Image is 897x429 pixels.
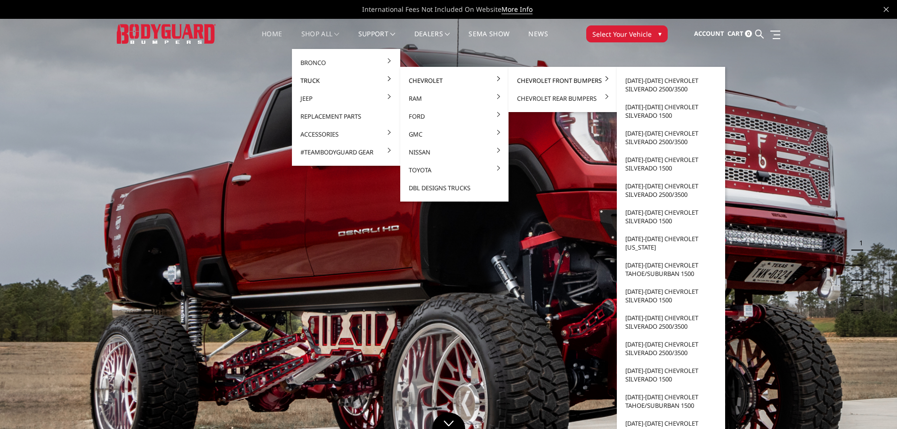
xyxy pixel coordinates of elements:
[621,309,721,335] a: [DATE]-[DATE] Chevrolet Silverado 2500/3500
[621,177,721,203] a: [DATE]-[DATE] Chevrolet Silverado 2500/3500
[854,251,863,266] button: 2 of 5
[586,25,668,42] button: Select Your Vehicle
[358,31,396,49] a: Support
[404,179,505,197] a: DBL Designs Trucks
[404,161,505,179] a: Toyota
[404,107,505,125] a: Ford
[117,24,216,43] img: BODYGUARD BUMPERS
[296,72,396,89] a: Truck
[727,29,743,38] span: Cart
[854,296,863,311] button: 5 of 5
[621,388,721,414] a: [DATE]-[DATE] Chevrolet Tahoe/Suburban 1500
[854,266,863,281] button: 3 of 5
[296,143,396,161] a: #TeamBodyguard Gear
[301,31,339,49] a: shop all
[621,362,721,388] a: [DATE]-[DATE] Chevrolet Silverado 1500
[404,143,505,161] a: Nissan
[592,29,652,39] span: Select Your Vehicle
[621,72,721,98] a: [DATE]-[DATE] Chevrolet Silverado 2500/3500
[404,125,505,143] a: GMC
[414,31,450,49] a: Dealers
[621,98,721,124] a: [DATE]-[DATE] Chevrolet Silverado 1500
[512,72,613,89] a: Chevrolet Front Bumpers
[694,21,724,47] a: Account
[727,21,752,47] a: Cart 0
[296,107,396,125] a: Replacement Parts
[469,31,509,49] a: SEMA Show
[501,5,533,14] a: More Info
[404,89,505,107] a: Ram
[512,89,613,107] a: Chevrolet Rear Bumpers
[296,125,396,143] a: Accessories
[621,151,721,177] a: [DATE]-[DATE] Chevrolet Silverado 1500
[621,124,721,151] a: [DATE]-[DATE] Chevrolet Silverado 2500/3500
[621,283,721,309] a: [DATE]-[DATE] Chevrolet Silverado 1500
[262,31,282,49] a: Home
[745,30,752,37] span: 0
[621,230,721,256] a: [DATE]-[DATE] Chevrolet [US_STATE]
[621,203,721,230] a: [DATE]-[DATE] Chevrolet Silverado 1500
[694,29,724,38] span: Account
[854,281,863,296] button: 4 of 5
[432,413,465,429] a: Click to Down
[854,235,863,251] button: 1 of 5
[621,335,721,362] a: [DATE]-[DATE] Chevrolet Silverado 2500/3500
[621,256,721,283] a: [DATE]-[DATE] Chevrolet Tahoe/Suburban 1500
[658,29,662,39] span: ▾
[528,31,548,49] a: News
[296,54,396,72] a: Bronco
[404,72,505,89] a: Chevrolet
[296,89,396,107] a: Jeep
